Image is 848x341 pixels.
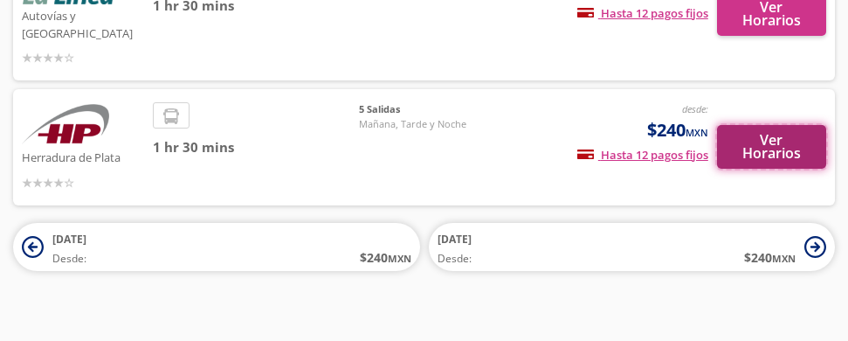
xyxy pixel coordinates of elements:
small: MXN [686,126,708,139]
span: 5 Salidas [359,102,481,117]
span: Mañana, Tarde y Noche [359,117,481,132]
span: Hasta 12 pagos fijos [577,5,708,21]
img: Herradura de Plata [22,102,109,146]
span: [DATE] [438,232,472,247]
span: $ 240 [744,248,796,267]
button: Ver Horarios [717,125,826,169]
span: Desde: [438,251,472,267]
span: $ 240 [360,248,411,267]
span: [DATE] [52,232,86,247]
button: [DATE]Desde:$240MXN [13,223,420,271]
span: Desde: [52,251,86,267]
span: 1 hr 30 mins [153,137,359,157]
span: $240 [647,117,708,143]
span: Hasta 12 pagos fijos [577,147,708,163]
p: Autovías y [GEOGRAPHIC_DATA] [22,4,144,42]
small: MXN [388,252,411,265]
p: Herradura de Plata [22,146,144,167]
button: [DATE]Desde:$240MXN [429,223,836,271]
small: MXN [772,252,796,265]
em: desde: [682,102,708,115]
